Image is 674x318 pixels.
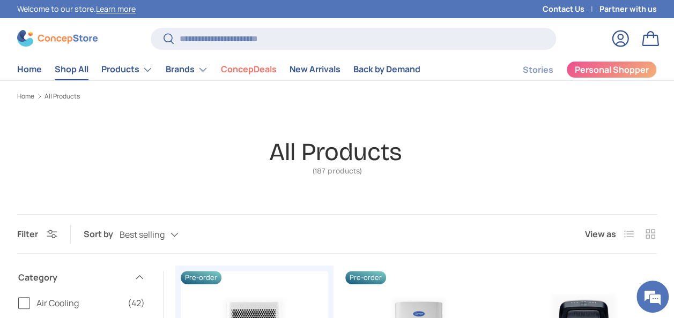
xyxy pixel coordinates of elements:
[543,3,599,15] a: Contact Us
[523,59,553,80] a: Stories
[18,258,145,297] summary: Category
[566,61,657,78] a: Personal Shopper
[18,271,128,284] span: Category
[95,59,159,80] summary: Products
[17,92,657,101] nav: Breadcrumbs
[84,228,120,240] label: Sort by
[159,59,214,80] summary: Brands
[497,59,657,80] nav: Secondary
[17,59,42,80] a: Home
[17,3,136,15] p: Welcome to our store.
[17,30,98,47] img: ConcepStore
[221,59,277,80] a: ConcepDeals
[345,271,386,284] span: Pre-order
[290,59,340,80] a: New Arrivals
[575,65,649,74] span: Personal Shopper
[17,228,57,240] button: Filter
[128,297,145,309] span: (42)
[45,93,80,100] a: All Products
[181,271,221,284] span: Pre-order
[17,59,420,80] nav: Primary
[585,228,616,240] span: View as
[269,137,402,166] h1: All Products
[36,297,121,309] span: Air Cooling
[120,225,200,244] button: Best selling
[353,59,420,80] a: Back by Demand
[599,3,657,15] a: Partner with us
[120,230,165,240] span: Best selling
[55,59,88,80] a: Shop All
[17,93,34,100] a: Home
[96,4,136,14] a: Learn more
[17,228,38,240] span: Filter
[269,168,405,175] span: (187 products)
